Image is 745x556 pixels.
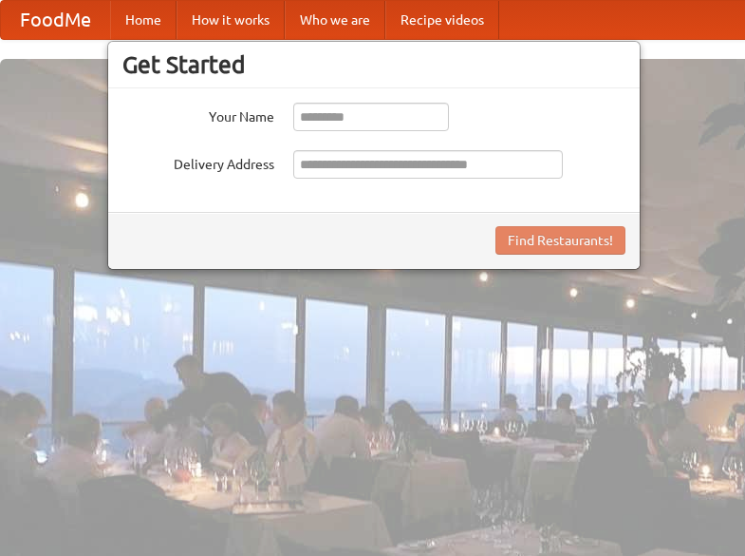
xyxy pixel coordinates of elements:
[177,1,285,39] a: How it works
[495,226,625,255] button: Find Restaurants!
[385,1,499,39] a: Recipe videos
[122,150,274,174] label: Delivery Address
[285,1,385,39] a: Who we are
[122,50,625,79] h3: Get Started
[110,1,177,39] a: Home
[122,103,274,126] label: Your Name
[1,1,110,39] a: FoodMe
